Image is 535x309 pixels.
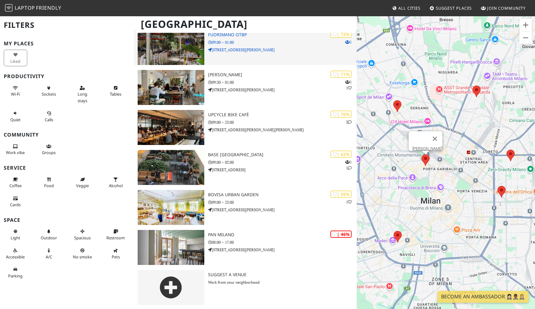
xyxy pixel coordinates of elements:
[78,91,87,103] span: Long stays
[6,254,25,260] span: Accessible
[110,91,121,97] span: Work-friendly tables
[4,217,130,223] h3: Space
[208,79,357,85] p: 09:30 – 01:00
[4,73,130,79] h3: Productivity
[71,83,94,106] button: Long stays
[330,111,352,118] div: | 70%
[138,190,205,225] img: Bovisa Urban Garden
[208,199,357,205] p: 09:00 – 23:00
[487,5,526,11] span: Join Community
[112,254,120,260] span: Pet friendly
[427,131,442,146] button: Close
[330,71,352,78] div: | 71%
[345,79,352,91] p: 1 1
[134,190,357,225] a: Bovisa Urban Garden | 59% 1 Bovisa Urban Garden 09:00 – 23:00 [STREET_ADDRESS][PERSON_NAME]
[4,193,27,210] button: Cards
[208,119,357,125] p: 09:00 – 23:00
[46,254,52,260] span: Air conditioned
[4,165,130,171] h3: Service
[11,235,20,241] span: Natural light
[330,191,352,198] div: | 59%
[208,167,357,173] p: [STREET_ADDRESS]
[15,4,35,11] span: Laptop
[45,117,53,122] span: Video/audio calls
[71,245,94,262] button: No smoke
[390,2,423,14] a: All Cities
[76,183,89,188] span: Veggie
[134,70,357,105] a: oTTo | 71% 11 [PERSON_NAME] 09:30 – 01:00 [STREET_ADDRESS][PERSON_NAME]
[138,30,205,65] img: Fuorimano OTBP
[134,270,357,305] a: Suggest a Venue Work from your neighborhood
[71,226,94,243] button: Spacious
[208,192,357,197] h3: Bovisa Urban Garden
[109,183,123,188] span: Alcohol
[4,16,130,35] h2: Filters
[4,141,27,158] button: Work vibe
[37,141,61,158] button: Groups
[37,174,61,191] button: Food
[138,150,205,185] img: BASE Milano
[4,174,27,191] button: Coffee
[42,91,56,97] span: Power sockets
[37,83,61,99] button: Sockets
[5,3,61,14] a: LaptopFriendly LaptopFriendly
[208,272,357,277] h3: Suggest a Venue
[37,108,61,125] button: Calls
[208,247,357,253] p: [STREET_ADDRESS][PERSON_NAME]
[37,245,61,262] button: A/C
[208,279,357,285] p: Work from your neighborhood
[4,132,130,138] h3: Community
[208,127,357,133] p: [STREET_ADDRESS][PERSON_NAME][PERSON_NAME]
[73,254,92,260] span: Smoke free
[71,174,94,191] button: Veggie
[104,226,128,243] button: Restroom
[6,150,25,155] span: People working
[412,146,442,151] a: [PERSON_NAME]
[519,19,532,31] button: Zoom in
[208,152,357,157] h3: BASE [GEOGRAPHIC_DATA]
[208,159,357,165] p: 09:00 – 02:00
[5,4,13,12] img: LaptopFriendly
[4,245,27,262] button: Accessible
[41,235,57,241] span: Outdoor area
[330,231,352,238] div: | 46%
[37,226,61,243] button: Outdoor
[36,4,61,11] span: Friendly
[208,72,357,77] h3: [PERSON_NAME]
[104,83,128,99] button: Tables
[208,232,357,237] h3: Pan Milano
[4,41,130,47] h3: My Places
[134,110,357,145] a: Upcycle Bike Cafè | 70% 2 Upcycle Bike Cafè 09:00 – 23:00 [STREET_ADDRESS][PERSON_NAME][PERSON_NAME]
[346,199,352,205] p: 1
[104,174,128,191] button: Alcohol
[208,239,357,245] p: 08:00 – 17:00
[208,87,357,93] p: [STREET_ADDRESS][PERSON_NAME]
[4,264,27,281] button: Parking
[8,273,23,279] span: Parking
[330,151,352,158] div: | 62%
[4,83,27,99] button: Wi-Fi
[104,245,128,262] button: Pets
[138,110,205,145] img: Upcycle Bike Cafè
[427,2,475,14] a: Suggest Places
[345,39,352,45] p: 1
[134,150,357,185] a: BASE Milano | 62% 11 BASE [GEOGRAPHIC_DATA] 09:00 – 02:00 [STREET_ADDRESS]
[44,183,54,188] span: Food
[134,230,357,265] a: Pan Milano | 46% Pan Milano 08:00 – 17:00 [STREET_ADDRESS][PERSON_NAME]
[10,202,21,207] span: Credit cards
[346,119,352,125] p: 2
[208,207,357,213] p: [STREET_ADDRESS][PERSON_NAME]
[519,32,532,44] button: Zoom out
[74,235,91,241] span: Spacious
[138,270,205,305] img: gray-place-d2bdb4477600e061c01bd816cc0f2ef0cfcb1ca9e3ad78868dd16fb2af073a21.png
[398,5,420,11] span: All Cities
[134,30,357,65] a: Fuorimano OTBP | 72% 1 Fuorimano OTBP 09:00 – 01:00 [STREET_ADDRESS][PERSON_NAME]
[136,16,356,33] h1: [GEOGRAPHIC_DATA]
[208,112,357,117] h3: Upcycle Bike Cafè
[436,5,472,11] span: Suggest Places
[208,47,357,53] p: [STREET_ADDRESS][PERSON_NAME]
[437,291,529,303] a: Become an Ambassador 🤵🏻‍♀️🤵🏾‍♂️🤵🏼‍♀️
[208,39,357,45] p: 09:00 – 01:00
[11,91,20,97] span: Stable Wi-Fi
[138,230,205,265] img: Pan Milano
